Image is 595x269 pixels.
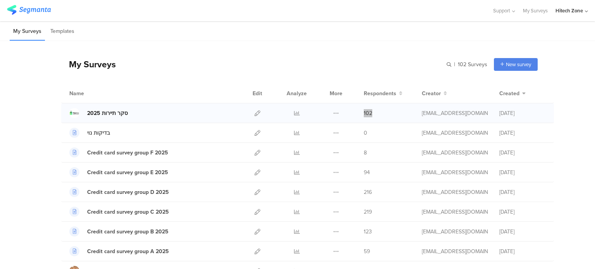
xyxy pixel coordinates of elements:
button: Created [499,89,526,98]
div: Credit card survey group D 2025 [87,188,169,196]
div: My Surveys [61,58,116,71]
a: Credit card survey group F 2025 [69,147,168,158]
div: miri.gz@htzone.co.il [422,228,488,236]
div: [DATE] [499,129,546,137]
a: Credit card survey group E 2025 [69,167,168,177]
div: Credit card survey group B 2025 [87,228,169,236]
div: [DATE] [499,109,546,117]
div: [DATE] [499,188,546,196]
span: Created [499,89,519,98]
span: 216 [364,188,372,196]
div: בדיקות נוי [87,129,110,137]
div: miri.gz@htzone.co.il [422,188,488,196]
span: | [453,60,456,69]
div: Edit [249,84,266,103]
div: Hitech Zone [555,7,583,14]
span: 123 [364,228,372,236]
a: Credit card survey group D 2025 [69,187,169,197]
button: Creator [422,89,447,98]
a: בדיקות נוי [69,128,110,138]
div: miri.gz@htzone.co.il [422,149,488,157]
span: Creator [422,89,441,98]
button: Respondents [364,89,402,98]
div: miri.gz@htzone.co.il [422,208,488,216]
span: 0 [364,129,367,137]
span: 94 [364,168,370,176]
span: 102 [364,109,372,117]
div: miri.gz@htzone.co.il [422,168,488,176]
div: [DATE] [499,228,546,236]
span: 59 [364,247,370,255]
li: Templates [47,22,78,41]
a: סקר תיירות 2025 [69,108,128,118]
span: Respondents [364,89,396,98]
div: [DATE] [499,208,546,216]
div: miri.gz@htzone.co.il [422,109,488,117]
a: Credit card survey group C 2025 [69,207,169,217]
span: 219 [364,208,372,216]
div: Credit card survey group E 2025 [87,168,168,176]
div: miri.gz@htzone.co.il [422,247,488,255]
img: segmanta logo [7,5,51,15]
a: Credit card survey group B 2025 [69,226,169,236]
span: Support [493,7,510,14]
div: [DATE] [499,149,546,157]
span: 8 [364,149,367,157]
span: New survey [506,61,531,68]
div: Credit card survey group A 2025 [87,247,169,255]
div: miri.gz@htzone.co.il [422,129,488,137]
div: Analyze [285,84,308,103]
div: More [328,84,344,103]
span: 102 Surveys [458,60,487,69]
div: סקר תיירות 2025 [87,109,128,117]
li: My Surveys [10,22,45,41]
div: Credit card survey group C 2025 [87,208,169,216]
div: Credit card survey group F 2025 [87,149,168,157]
div: [DATE] [499,168,546,176]
div: [DATE] [499,247,546,255]
a: Credit card survey group A 2025 [69,246,169,256]
div: Name [69,89,116,98]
